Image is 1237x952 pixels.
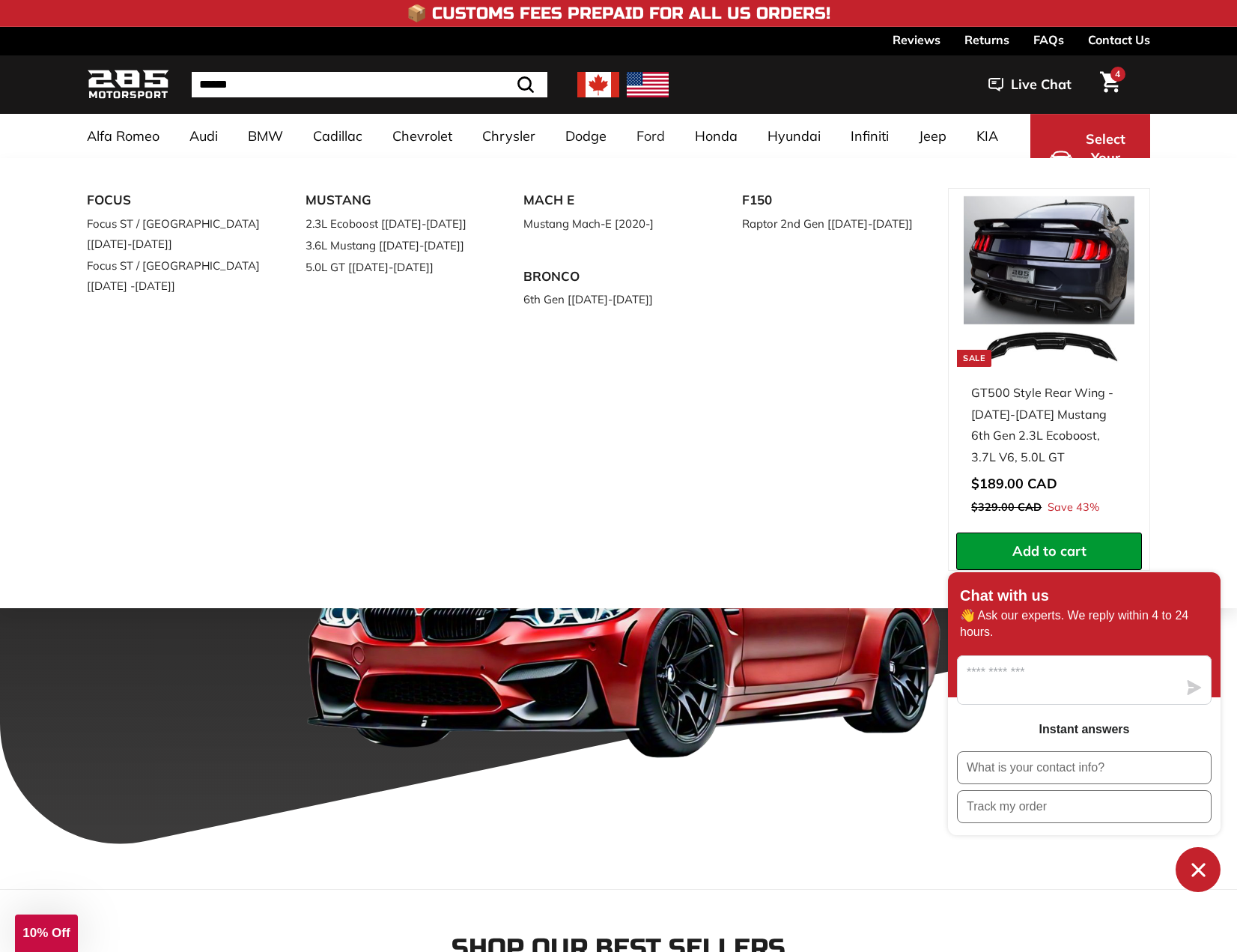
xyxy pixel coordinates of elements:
[87,213,264,255] a: Focus ST / [GEOGRAPHIC_DATA] [[DATE]-[DATE]]
[836,114,904,158] a: Infiniti
[523,264,700,289] a: BRONCO
[957,350,991,367] div: Sale
[1115,68,1120,79] span: 4
[550,114,621,158] a: Dodge
[298,114,377,158] a: Cadillac
[22,926,70,940] span: 10% Off
[306,213,482,234] a: 2.3L Ecoboost [[DATE]-[DATE]]
[87,255,264,297] a: Focus ST / [GEOGRAPHIC_DATA] [[DATE] -[DATE]]
[1048,498,1099,518] span: Save 43%
[87,188,264,213] a: FOCUS
[192,72,547,97] input: Search
[956,533,1142,570] button: Add to cart
[971,500,1042,514] span: $329.00 CAD
[1091,59,1129,110] a: Cart
[1011,75,1072,94] span: Live Chat
[904,114,961,158] a: Jeep
[523,188,700,213] a: MACH E
[467,114,550,158] a: Chrysler
[964,27,1009,52] a: Returns
[377,114,467,158] a: Chevrolet
[893,27,940,52] a: Reviews
[1080,130,1131,187] span: Select Your Vehicle
[680,114,753,158] a: Honda
[961,114,1013,158] a: KIA
[943,572,1225,892] inbox-online-store-chat: Shopify online store chat
[87,67,169,103] img: Logo_285_Motorsport_areodynamics_components
[753,114,836,158] a: Hyundai
[742,188,919,213] a: F150
[306,256,482,278] a: 5.0L GT [[DATE]-[DATE]]
[971,382,1127,468] div: GT500 Style Rear Wing - [DATE]-[DATE] Mustang 6th Gen 2.3L Ecoboost, 3.7L V6, 5.0L GT
[72,114,174,158] a: Alfa Romeo
[1088,27,1150,52] a: Contact Us
[956,189,1142,533] a: Sale GT500 Style Rear Wing - [DATE]-[DATE] Mustang 6th Gen 2.3L Ecoboost, 3.7L V6, 5.0L GT Save 43%
[1012,542,1086,560] span: Add to cart
[621,114,680,158] a: Ford
[407,4,830,22] h4: 📦 Customs Fees Prepaid for All US Orders!
[969,66,1091,103] button: Live Chat
[523,213,700,234] a: Mustang Mach-E [2020-]
[306,188,482,213] a: MUSTANG
[306,234,482,256] a: 3.6L Mustang [[DATE]-[DATE]]
[971,475,1057,492] span: $189.00 CAD
[523,288,700,310] a: 6th Gen [[DATE]-[DATE]]
[1033,27,1064,52] a: FAQs
[233,114,298,158] a: BMW
[742,213,919,234] a: Raptor 2nd Gen [[DATE]-[DATE]]
[15,915,78,952] div: 10% Off
[174,114,233,158] a: Audi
